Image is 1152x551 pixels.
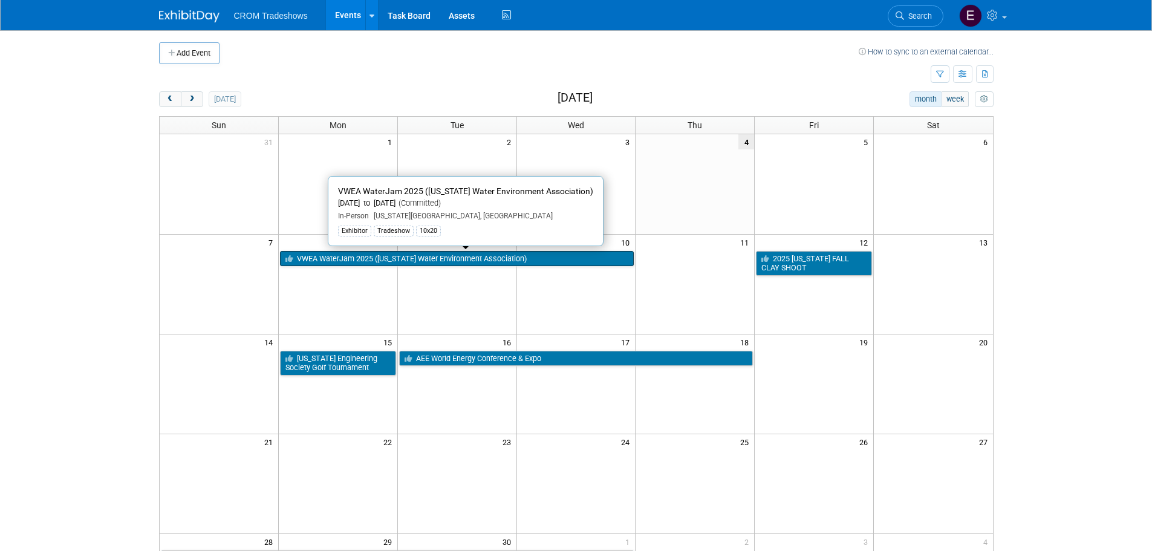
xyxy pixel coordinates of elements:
button: prev [159,91,181,107]
span: [US_STATE][GEOGRAPHIC_DATA], [GEOGRAPHIC_DATA] [369,212,553,220]
span: 21 [263,434,278,449]
button: [DATE] [209,91,241,107]
button: week [941,91,969,107]
span: 11 [739,235,754,250]
span: 1 [624,534,635,549]
span: 27 [978,434,993,449]
span: 22 [382,434,397,449]
span: 18 [739,334,754,350]
span: 3 [624,134,635,149]
span: Mon [330,120,347,130]
i: Personalize Calendar [980,96,988,103]
span: Sun [212,120,226,130]
span: 4 [982,534,993,549]
span: Search [904,11,932,21]
span: 12 [858,235,873,250]
img: ExhibitDay [159,10,220,22]
span: 19 [858,334,873,350]
span: 16 [501,334,516,350]
span: 17 [620,334,635,350]
span: 2 [506,134,516,149]
span: Fri [809,120,819,130]
span: 4 [738,134,754,149]
a: How to sync to an external calendar... [859,47,994,56]
span: VWEA WaterJam 2025 ([US_STATE] Water Environment Association) [338,186,593,196]
span: 29 [382,534,397,549]
span: 24 [620,434,635,449]
span: 13 [978,235,993,250]
span: Thu [688,120,702,130]
span: 23 [501,434,516,449]
a: AEE World Energy Conference & Expo [399,351,753,367]
a: Search [888,5,943,27]
span: CROM Tradeshows [234,11,308,21]
span: 6 [982,134,993,149]
span: 3 [862,534,873,549]
div: [DATE] to [DATE] [338,198,593,209]
button: next [181,91,203,107]
button: myCustomButton [975,91,993,107]
span: (Committed) [395,198,441,207]
span: 1 [386,134,397,149]
a: [US_STATE] Engineering Society Golf Tournament [280,351,396,376]
span: 30 [501,534,516,549]
h2: [DATE] [558,91,593,105]
span: 15 [382,334,397,350]
div: 10x20 [416,226,441,236]
span: 14 [263,334,278,350]
span: 28 [263,534,278,549]
span: In-Person [338,212,369,220]
span: 5 [862,134,873,149]
a: 2025 [US_STATE] FALL CLAY SHOOT [756,251,872,276]
span: 25 [739,434,754,449]
img: Eden Burleigh [959,4,982,27]
button: Add Event [159,42,220,64]
a: VWEA WaterJam 2025 ([US_STATE] Water Environment Association) [280,251,634,267]
span: Wed [568,120,584,130]
span: 26 [858,434,873,449]
button: month [910,91,942,107]
div: Exhibitor [338,226,371,236]
span: 20 [978,334,993,350]
span: Sat [927,120,940,130]
span: 2 [743,534,754,549]
span: Tue [451,120,464,130]
span: 31 [263,134,278,149]
span: 10 [620,235,635,250]
span: 7 [267,235,278,250]
div: Tradeshow [374,226,414,236]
